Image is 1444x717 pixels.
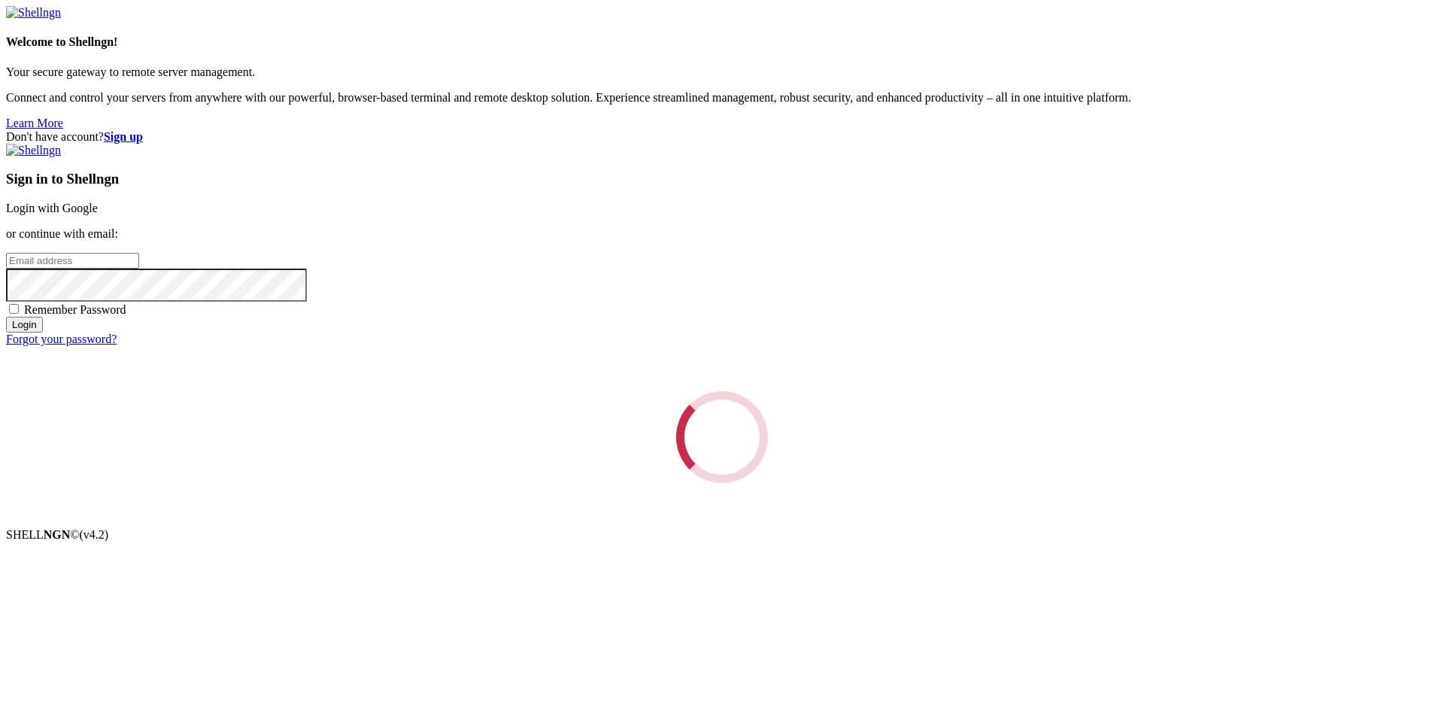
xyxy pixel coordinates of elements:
[6,227,1438,241] p: or continue with email:
[80,528,109,541] span: 4.2.0
[6,253,139,269] input: Email address
[6,130,1438,144] div: Don't have account?
[6,91,1438,105] p: Connect and control your servers from anywhere with our powerful, browser-based terminal and remo...
[6,171,1438,187] h3: Sign in to Shellngn
[6,202,98,214] a: Login with Google
[9,304,19,314] input: Remember Password
[44,528,71,541] b: NGN
[24,303,126,316] span: Remember Password
[6,117,63,129] a: Learn More
[6,333,117,345] a: Forgot your password?
[6,6,61,20] img: Shellngn
[6,144,61,157] img: Shellngn
[672,387,772,487] div: Loading...
[6,317,43,333] input: Login
[6,65,1438,79] p: Your secure gateway to remote server management.
[6,35,1438,49] h4: Welcome to Shellngn!
[6,528,108,541] span: SHELL ©
[104,130,143,143] a: Sign up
